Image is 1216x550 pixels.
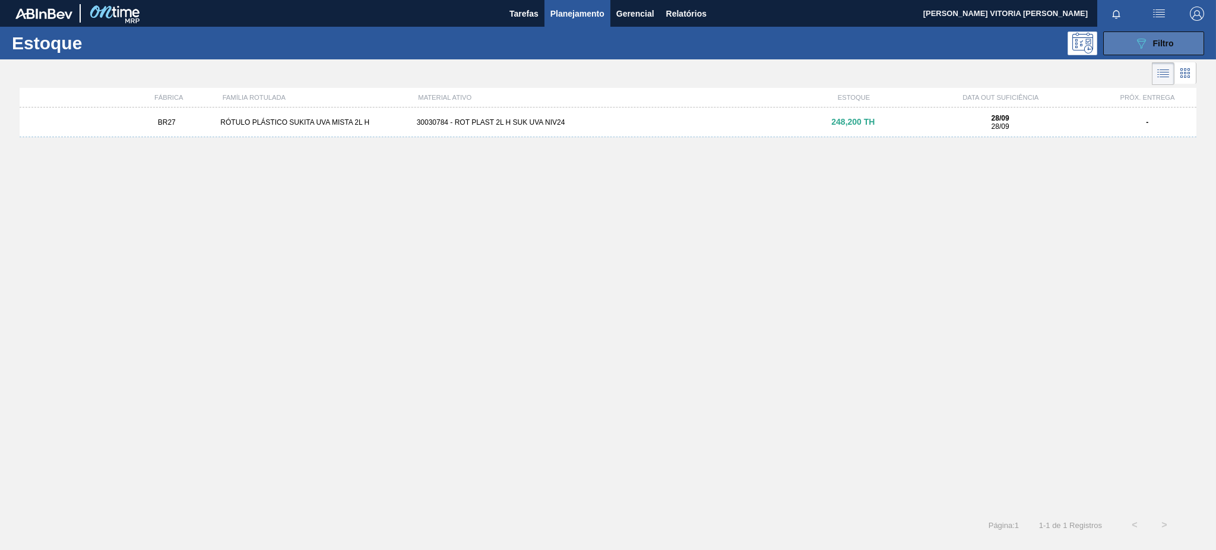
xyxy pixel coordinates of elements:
[902,94,1098,101] div: DATA OUT SUFICIÊNCIA
[413,94,805,101] div: MATERIAL ATIVO
[1174,62,1196,85] div: Visão em Cards
[1097,5,1135,22] button: Notificações
[666,7,707,21] span: Relatórios
[1149,510,1179,540] button: >
[1153,39,1174,48] span: Filtro
[992,122,1009,131] span: 28/09
[1103,31,1204,55] button: Filtro
[120,94,218,101] div: FÁBRICA
[15,8,72,19] img: TNhmsLtSVTkK8tSr43FrP2fwEKptu5GPRR3wAAAABJRU5ErkJggg==
[989,521,1019,530] span: Página : 1
[992,114,1009,122] strong: 28/09
[1152,62,1174,85] div: Visão em Lista
[1120,510,1149,540] button: <
[1068,31,1097,55] div: Pogramando: nenhum usuário selecionado
[12,36,191,50] h1: Estoque
[831,117,875,127] span: 248,200 TH
[616,7,654,21] span: Gerencial
[509,7,539,21] span: Tarefas
[1098,94,1196,101] div: PRÓX. ENTREGA
[550,7,604,21] span: Planejamento
[218,94,414,101] div: FAMÍLIA ROTULADA
[216,118,411,127] div: RÓTULO PLÁSTICO SUKITA UVA MISTA 2L H
[1190,7,1204,21] img: Logout
[412,118,805,127] div: 30030784 - ROT PLAST 2L H SUK UVA NIV24
[1146,118,1148,127] strong: -
[805,94,903,101] div: ESTOQUE
[158,118,176,127] span: BR27
[1037,521,1102,530] span: 1 - 1 de 1 Registros
[1152,7,1166,21] img: userActions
